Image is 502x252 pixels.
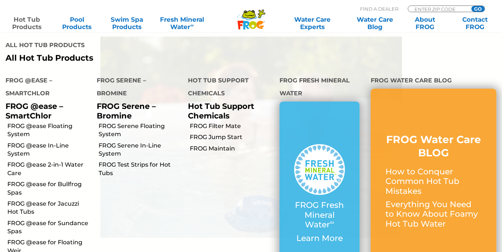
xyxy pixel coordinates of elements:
[281,16,344,31] a: Water CareExperts
[99,122,182,139] a: FROG Serene Floating System
[294,234,345,243] p: Learn More
[355,16,394,31] a: Water CareBlog
[294,144,345,247] a: FROG Fresh Mineral Water∞ Learn More
[7,219,91,236] a: FROG @ease for Sundance Spas
[190,133,274,141] a: FROG Jump Start
[414,6,463,12] input: Zip Code Form
[99,161,182,177] a: FROG Test Strips for Hot Tubs
[190,122,274,130] a: FROG Filter Mate
[280,74,360,102] h4: FROG Fresh Mineral Water
[7,142,91,158] a: FROG @ease In-Line System
[191,22,194,28] sup: ∞
[7,180,91,197] a: FROG @ease for Bullfrog Spas
[158,16,207,31] a: Fresh MineralWater∞
[6,102,86,120] p: FROG @ease – SmartChlor
[360,6,398,12] p: Find A Dealer
[330,219,334,226] sup: ∞
[6,74,86,102] h4: FROG @ease – SmartChlor
[99,142,182,158] a: FROG Serene In-Line System
[385,133,482,233] a: FROG Water Care BLOG How to Conquer Common Hot Tub Mistakes Everything You Need to Know About Foa...
[188,102,268,120] p: Hot Tub Support Chemicals
[7,122,91,139] a: FROG @ease Floating System
[385,167,482,196] p: How to Conquer Common Hot Tub Mistakes
[456,16,495,31] a: ContactFROG
[190,145,274,153] a: FROG Maintain
[7,200,91,216] a: FROG @ease for Jacuzzi Hot Tubs
[471,6,485,12] input: GO
[57,16,96,31] a: PoolProducts
[6,39,246,53] h4: All Hot Tub Products
[385,133,482,160] h3: FROG Water Care BLOG
[371,74,496,89] h4: FROG Water Care Blog
[97,74,177,102] h4: FROG Serene – Bromine
[406,16,445,31] a: AboutFROG
[294,200,345,230] p: FROG Fresh Mineral Water
[108,16,147,31] a: Swim SpaProducts
[6,53,246,63] a: All Hot Tub Products
[188,74,268,102] h4: Hot Tub Support Chemicals
[7,161,91,177] a: FROG @ease 2-in-1 Water Care
[97,102,177,120] p: FROG Serene – Bromine
[7,16,46,31] a: Hot TubProducts
[385,200,482,229] p: Everything You Need to Know About Foamy Hot Tub Water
